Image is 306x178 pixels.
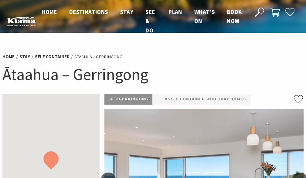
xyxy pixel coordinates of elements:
[19,54,30,60] a: Stay
[42,8,57,15] span: Home
[2,64,304,85] h1: Ātaahua – Gerringong
[207,96,246,103] a: #Holiday Homes
[36,7,248,35] nav: Main Menu
[120,8,134,15] span: Stay
[7,16,36,26] img: Kiama Logo
[69,8,108,15] span: Destinations
[2,54,15,60] a: Home
[227,8,242,25] span: Book now
[165,96,205,103] a: #Self Contained
[104,94,152,104] p: Gerringong
[194,8,215,25] span: What’s On
[168,8,182,15] span: Plan
[35,54,70,60] a: Self Contained
[145,8,155,34] span: See & Do
[74,53,122,60] li: Ātaahua – Gerringong
[108,96,119,102] span: Area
